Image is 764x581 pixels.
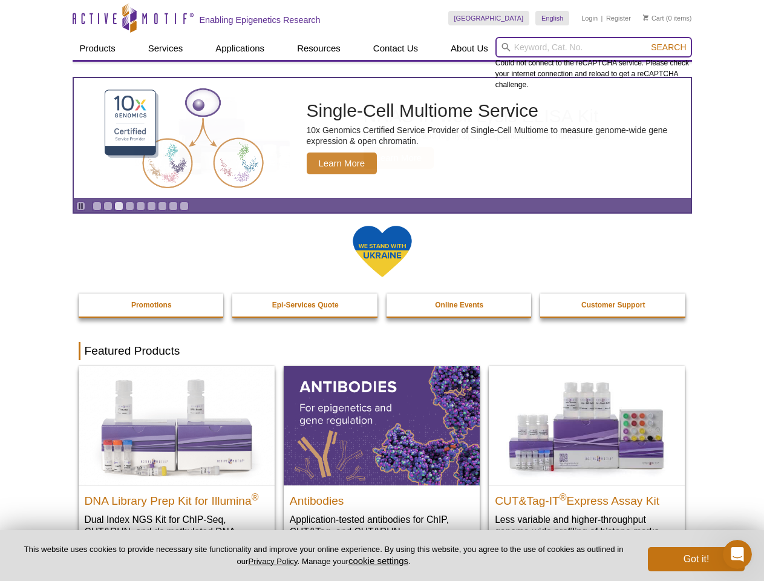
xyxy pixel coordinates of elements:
[248,557,297,566] a: Privacy Policy
[581,14,598,22] a: Login
[93,202,102,211] a: Go to slide 1
[85,513,269,550] p: Dual Index NGS Kit for ChIP-Seq, CUT&RUN, and ds methylated DNA assays.
[307,125,685,146] p: 10x Genomics Certified Service Provider of Single-Cell Multiome to measure genome-wide gene expre...
[435,301,483,309] strong: Online Events
[131,301,172,309] strong: Promotions
[79,342,686,360] h2: Featured Products
[74,78,691,198] article: Single-Cell Multiome Service
[73,37,123,60] a: Products
[290,489,474,507] h2: Antibodies
[79,366,275,485] img: DNA Library Prep Kit for Illumina
[643,11,692,25] li: (0 items)
[495,37,692,90] div: Could not connect to the reCAPTCHA service. Please check your internet connection and reload to g...
[114,202,123,211] a: Go to slide 3
[443,37,495,60] a: About Us
[76,202,85,211] a: Toggle autoplay
[651,42,686,52] span: Search
[495,37,692,57] input: Keyword, Cat. No.
[85,489,269,507] h2: DNA Library Prep Kit for Illumina
[606,14,631,22] a: Register
[307,102,685,120] h2: Single-Cell Multiome Service
[169,202,178,211] a: Go to slide 8
[647,42,690,53] button: Search
[200,15,321,25] h2: Enabling Epigenetics Research
[252,491,259,502] sup: ®
[141,37,191,60] a: Services
[366,37,425,60] a: Contact Us
[495,489,679,507] h2: CUT&Tag-IT Express Assay Kit
[79,366,275,562] a: DNA Library Prep Kit for Illumina DNA Library Prep Kit for Illumina® Dual Index NGS Kit for ChIP-...
[495,513,679,538] p: Less variable and higher-throughput genome-wide profiling of histone marks​.
[93,83,275,194] img: Single-Cell Multiome Service
[307,153,377,174] span: Learn More
[74,78,691,198] a: Single-Cell Multiome Service Single-Cell Multiome Service 10x Genomics Certified Service Provider...
[136,202,145,211] a: Go to slide 5
[535,11,569,25] a: English
[290,37,348,60] a: Resources
[180,202,189,211] a: Go to slide 9
[601,11,603,25] li: |
[147,202,156,211] a: Go to slide 6
[489,366,685,550] a: CUT&Tag-IT® Express Assay Kit CUT&Tag-IT®Express Assay Kit Less variable and higher-throughput ge...
[158,202,167,211] a: Go to slide 7
[125,202,134,211] a: Go to slide 4
[560,491,567,502] sup: ®
[284,366,480,485] img: All Antibodies
[284,366,480,550] a: All Antibodies Antibodies Application-tested antibodies for ChIP, CUT&Tag, and CUT&RUN.
[232,294,379,317] a: Epi-Services Quote
[387,294,533,317] a: Online Events
[643,15,648,21] img: Your Cart
[272,301,339,309] strong: Epi-Services Quote
[448,11,530,25] a: [GEOGRAPHIC_DATA]
[723,540,752,569] iframe: Intercom live chat
[290,513,474,538] p: Application-tested antibodies for ChIP, CUT&Tag, and CUT&RUN.
[643,14,664,22] a: Cart
[352,225,413,278] img: We Stand With Ukraine
[648,547,745,571] button: Got it!
[348,556,408,566] button: cookie settings
[489,366,685,485] img: CUT&Tag-IT® Express Assay Kit
[208,37,272,60] a: Applications
[581,301,645,309] strong: Customer Support
[103,202,113,211] a: Go to slide 2
[79,294,225,317] a: Promotions
[19,544,628,567] p: This website uses cookies to provide necessary site functionality and improve your online experie...
[540,294,687,317] a: Customer Support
